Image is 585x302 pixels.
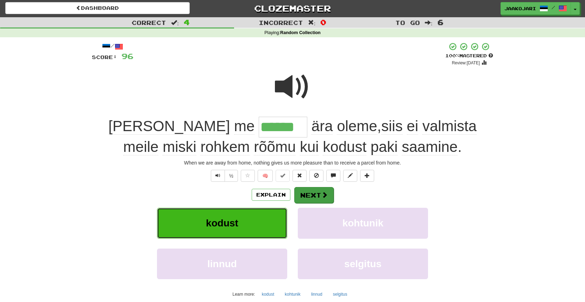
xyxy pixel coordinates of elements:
span: valmista [422,118,477,135]
span: JaakOjari [504,5,536,12]
span: 4 [184,18,190,26]
a: Dashboard [5,2,190,14]
strong: Random Collection [280,30,321,35]
div: / [92,42,133,51]
span: kodust [323,139,366,155]
span: : [171,20,179,26]
button: Favorite sentence (alt+f) [241,170,255,182]
span: oleme [337,118,377,135]
button: Explain [252,189,290,201]
button: selgitus [298,249,428,279]
span: Incorrect [259,19,303,26]
button: Add to collection (alt+a) [360,170,374,182]
small: Learn more: [233,292,255,297]
span: selgitus [344,258,382,269]
span: meile [123,139,158,155]
button: kodust [258,289,278,300]
button: Ignore sentence (alt+i) [309,170,323,182]
span: 0 [320,18,326,26]
button: Next [294,187,334,203]
span: 6 [438,18,444,26]
a: Clozemaster [200,2,385,14]
small: Review: [DATE] [452,60,480,65]
span: ei [407,118,419,135]
button: 🧠 [258,170,273,182]
span: paki [371,139,398,155]
div: When we are away from home, nothing gives us more pleasure than to receive a parcel from home. [92,159,493,166]
button: Discuss sentence (alt+u) [326,170,340,182]
span: 96 [121,52,133,60]
div: Mastered [445,53,493,59]
button: Edit sentence (alt+d) [343,170,357,182]
button: linnud [307,289,326,300]
span: me [234,118,254,135]
span: Score: [92,54,117,60]
span: kodust [206,218,238,229]
span: rõõmu [254,139,296,155]
button: linnud [157,249,287,279]
span: saamine [402,139,458,155]
span: Correct [132,19,166,26]
span: : [308,20,316,26]
button: Reset to 0% Mastered (alt+r) [292,170,307,182]
span: 100 % [445,53,459,58]
button: selgitus [329,289,351,300]
span: linnud [207,258,237,269]
button: Play sentence audio (ctl+space) [211,170,225,182]
span: rohkem [200,139,250,155]
a: JaakOjari / [501,2,571,15]
button: ½ [225,170,238,182]
div: Text-to-speech controls [209,170,238,182]
span: ära [312,118,333,135]
span: kui [300,139,319,155]
span: , . [123,118,477,155]
span: siis [381,118,403,135]
span: miski [163,139,196,155]
span: [PERSON_NAME] [108,118,230,135]
button: Set this sentence to 100% Mastered (alt+m) [276,170,290,182]
span: To go [395,19,420,26]
button: kohtunik [281,289,304,300]
span: kohtunik [342,218,384,229]
span: : [425,20,433,26]
span: / [552,5,555,10]
button: kohtunik [298,208,428,238]
button: kodust [157,208,287,238]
